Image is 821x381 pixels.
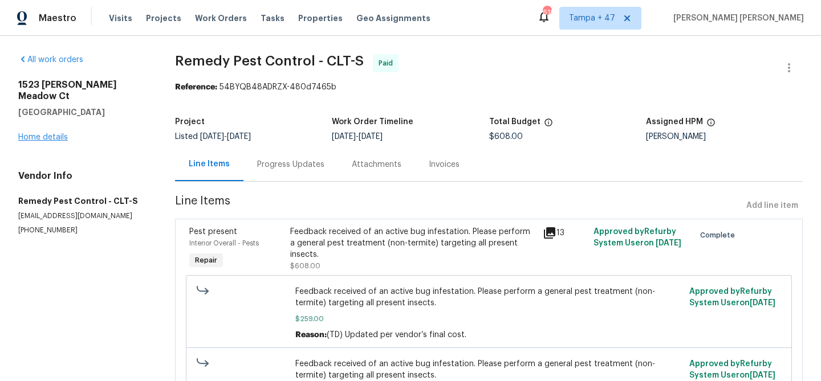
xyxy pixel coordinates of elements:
span: [DATE] [332,133,356,141]
h5: Remedy Pest Control - CLT-S [18,195,148,207]
p: [EMAIL_ADDRESS][DOMAIN_NAME] [18,211,148,221]
p: [PHONE_NUMBER] [18,226,148,235]
span: Interior Overall - Pests [189,240,259,247]
h5: Total Budget [489,118,540,126]
span: Remedy Pest Control - CLT-S [175,54,364,68]
span: Tampa + 47 [569,13,615,24]
h5: Assigned HPM [646,118,703,126]
span: Maestro [39,13,76,24]
span: Work Orders [195,13,247,24]
h4: Vendor Info [18,170,148,182]
span: Listed [175,133,251,141]
span: $608.00 [290,263,320,269]
h2: 1523 [PERSON_NAME] Meadow Ct [18,79,148,102]
span: Feedback received of an active bug infestation. Please perform a general pest treatment (non-term... [295,286,682,309]
span: [DATE] [656,239,681,247]
h5: Work Order Timeline [332,118,413,126]
b: Reference: [175,83,217,91]
div: Invoices [429,159,460,170]
div: 618 [543,7,551,18]
span: Approved by Refurby System User on [689,360,775,379]
span: [PERSON_NAME] [PERSON_NAME] [669,13,804,24]
span: Projects [146,13,181,24]
span: Reason: [295,331,327,339]
span: - [332,133,383,141]
span: Line Items [175,195,742,216]
span: Complete [700,230,739,241]
span: $259.00 [295,313,682,325]
span: [DATE] [359,133,383,141]
span: Paid [379,58,397,69]
span: (TD) Updated per vendor’s final cost. [327,331,466,339]
span: - [200,133,251,141]
span: The hpm assigned to this work order. [706,118,716,133]
h5: Project [175,118,205,126]
span: [DATE] [227,133,251,141]
span: $608.00 [489,133,523,141]
div: [PERSON_NAME] [646,133,803,141]
div: Attachments [352,159,401,170]
span: [DATE] [200,133,224,141]
span: The total cost of line items that have been proposed by Opendoor. This sum includes line items th... [544,118,553,133]
div: Feedback received of an active bug infestation. Please perform a general pest treatment (non-term... [290,226,536,260]
span: Geo Assignments [356,13,430,24]
div: 54BYQB48ADRZX-480d7465b [175,81,803,93]
span: Pest present [189,228,237,236]
span: Approved by Refurby System User on [689,288,775,307]
div: 13 [543,226,587,240]
a: All work orders [18,56,83,64]
div: Line Items [189,158,230,170]
div: Progress Updates [257,159,324,170]
h5: [GEOGRAPHIC_DATA] [18,106,148,118]
span: Repair [190,255,222,266]
span: [DATE] [750,371,775,379]
span: Properties [298,13,343,24]
span: Tasks [261,14,284,22]
span: Feedback received of an active bug infestation. Please perform a general pest treatment (non-term... [295,358,682,381]
span: Visits [109,13,132,24]
a: Home details [18,133,68,141]
span: Approved by Refurby System User on [594,228,681,247]
span: [DATE] [750,299,775,307]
